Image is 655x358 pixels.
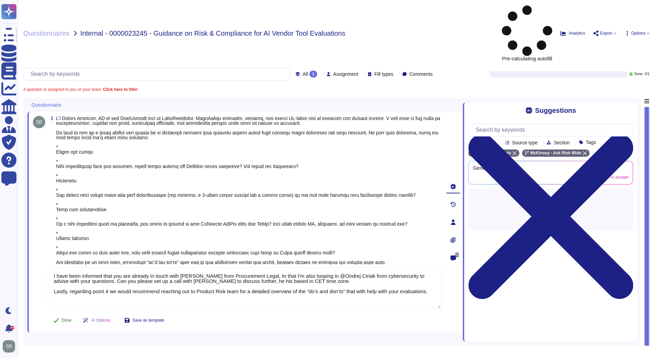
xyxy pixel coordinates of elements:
[48,267,441,309] textarea: I have been informed that you are already in touch with [PERSON_NAME] from Procurement Legal, to ...
[62,318,72,322] span: Done
[81,30,345,37] span: Internal - 0000023245 - Guidance on Risk & Compliance for AI Vendor Tool Evaluations
[560,31,585,36] button: Analytics
[374,72,393,76] span: Fill types
[33,116,45,128] img: user
[472,124,633,136] input: Search by keywords
[32,103,61,107] span: Questionnaire
[631,31,645,35] span: Options
[1,339,20,354] button: user
[569,31,585,35] span: Analytics
[23,87,138,92] span: A question is assigned to you or your team.
[634,72,643,76] span: Done:
[600,31,612,35] span: Export
[133,318,164,322] span: Save as template
[409,72,433,76] span: Comments
[27,68,290,80] input: Search by keywords
[119,313,170,327] button: Save as template
[502,5,552,61] span: Pre-calculating autofill
[23,30,70,37] span: Questionnaires
[645,72,650,76] span: 0 / 1
[455,252,459,257] span: 0
[333,72,358,76] span: Assignment
[302,72,308,76] span: All
[309,71,317,77] div: 1
[48,116,53,121] span: 1
[10,326,14,330] div: 9+
[48,313,77,327] button: Done
[91,318,110,322] span: AI Options
[56,116,440,265] span: L’i Dolors Ametcon, AD el sed DoeiUsmodt inci ut LaboReetdolor. MagnAaliqu enimadm, veniamq, nos ...
[3,340,15,353] img: user
[102,87,138,92] b: Click here to filter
